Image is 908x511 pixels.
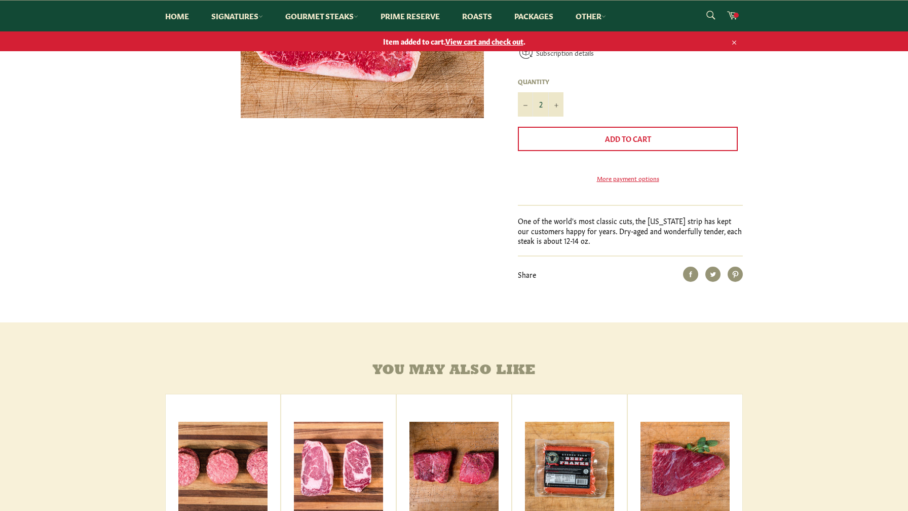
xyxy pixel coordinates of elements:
[640,422,730,511] img: Tri-Tip
[155,36,753,46] span: Item added to cart. .
[155,31,753,51] a: Item added to cart.View cart and check out.
[518,92,533,117] button: Reduce item quantity by one
[518,216,743,245] p: One of the world's most classic cuts, the [US_STATE] strip has kept our customers happy for years...
[294,422,383,511] img: Ribeye
[525,422,614,511] img: All Beef Hot Dog Pack
[536,48,594,57] a: Subscription details
[201,1,273,31] a: Signatures
[445,36,523,46] span: View cart and check out
[370,1,450,31] a: Prime Reserve
[605,133,651,143] span: Add to Cart
[165,363,743,379] h4: You may also like
[178,422,268,511] img: Signature Dry-Aged Burger Pack
[518,269,536,279] span: Share
[155,1,199,31] a: Home
[518,174,738,182] a: More payment options
[275,1,368,31] a: Gourmet Steaks
[548,92,563,117] button: Increase item quantity by one
[518,77,563,86] label: Quantity
[565,1,616,31] a: Other
[452,1,502,31] a: Roasts
[409,422,499,511] img: Sirloin
[504,1,563,31] a: Packages
[518,127,738,151] button: Add to Cart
